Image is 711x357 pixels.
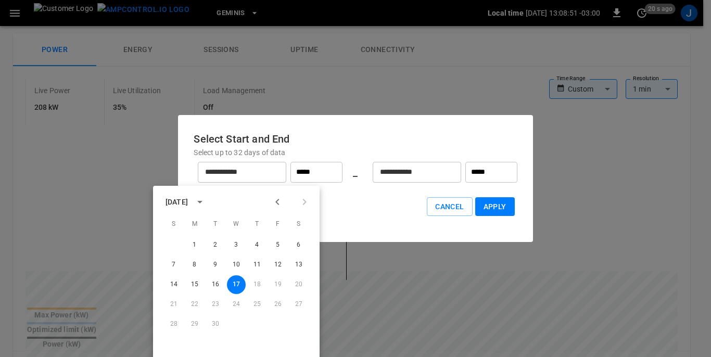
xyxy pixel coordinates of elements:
[227,256,246,274] button: 10
[269,193,286,211] button: Previous month
[166,197,188,208] div: [DATE]
[185,275,204,294] button: 15
[289,236,308,254] button: 6
[194,147,517,158] p: Select up to 32 days of data
[206,256,225,274] button: 9
[191,193,209,211] button: calendar view is open, switch to year view
[206,236,225,254] button: 2
[289,214,308,235] span: Saturday
[185,236,204,254] button: 1
[248,256,266,274] button: 11
[227,236,246,254] button: 3
[185,256,204,274] button: 8
[475,197,515,216] button: Apply
[164,275,183,294] button: 14
[248,236,266,254] button: 4
[427,197,472,216] button: Cancel
[269,236,287,254] button: 5
[289,256,308,274] button: 13
[194,131,517,147] h6: Select Start and End
[248,214,266,235] span: Thursday
[164,256,183,274] button: 7
[206,275,225,294] button: 16
[269,256,287,274] button: 12
[206,214,225,235] span: Tuesday
[269,214,287,235] span: Friday
[164,214,183,235] span: Sunday
[353,164,358,181] h6: _
[185,214,204,235] span: Monday
[227,214,246,235] span: Wednesday
[227,275,246,294] button: 17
